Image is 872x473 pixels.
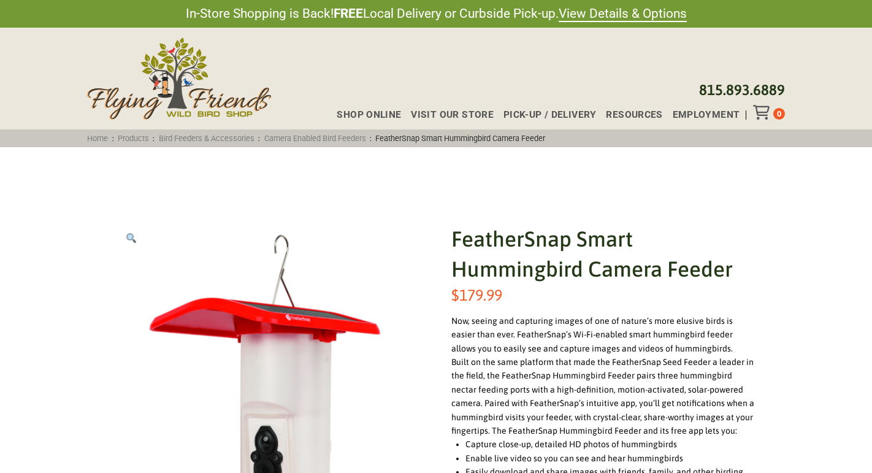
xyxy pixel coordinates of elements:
div: Now, seeing and capturing images of one of nature’s more elusive birds is easier than ever. Feath... [451,314,755,355]
span: $ [451,286,459,304]
a: Visit Our Store [401,110,493,120]
span: : : : : [83,134,549,143]
a: 815.893.6889 [699,82,785,98]
span: Pick-up / Delivery [503,110,597,120]
a: Pick-up / Delivery [494,110,597,120]
div: Toggle Off Canvas Content [753,105,773,120]
span: In-Store Shopping is Back! Local Delivery or Curbside Pick-up. [186,5,687,23]
span: Resources [606,110,663,120]
li: Capture close-up, detailed HD photos of hummingbirds [465,437,755,451]
a: Shop Online [327,110,401,120]
span: FeatherSnap Smart Hummingbird Camera Feeder [372,134,549,143]
img: 🔍 [126,233,136,243]
span: 0 [777,109,781,118]
bdi: 179.99 [451,286,502,304]
span: Visit Our Store [411,110,494,120]
li: Enable live video so you can see and hear hummingbirds [465,452,755,465]
h1: FeatherSnap Smart Hummingbird Camera Feeder [451,224,755,284]
a: Resources [596,110,662,120]
a: Home [83,134,112,143]
a: Camera Enabled Bird Feeders [260,134,370,143]
strong: FREE [334,6,363,21]
span: Shop Online [337,110,401,120]
img: Flying Friends Wild Bird Shop Logo [87,37,271,120]
a: Employment [663,110,740,120]
a: Bird Feeders & Accessories [155,134,258,143]
a: View Details & Options [559,6,687,22]
a: Products [114,134,153,143]
a: View full-screen image gallery [117,224,146,253]
span: Employment [673,110,740,120]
